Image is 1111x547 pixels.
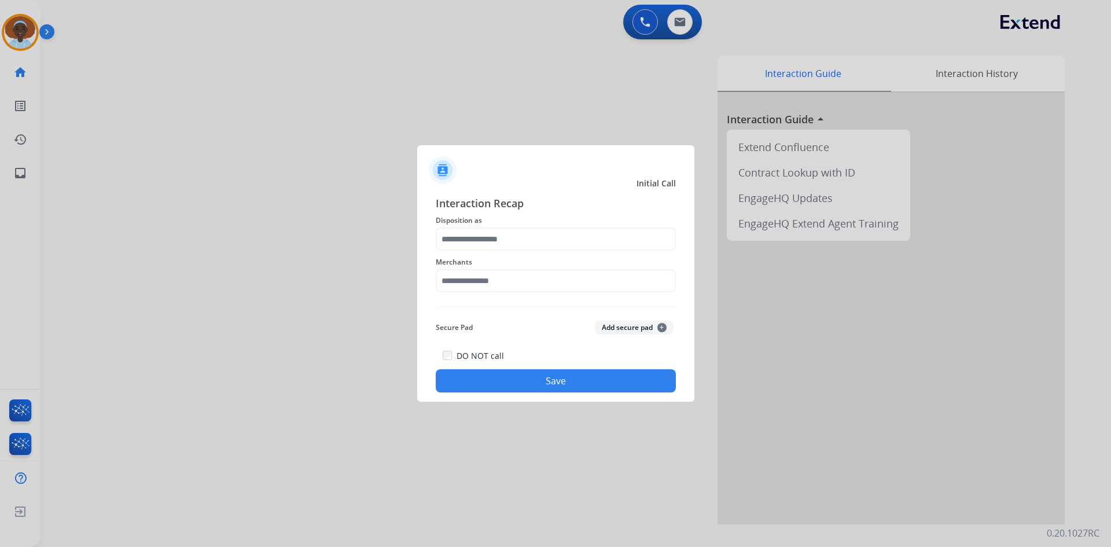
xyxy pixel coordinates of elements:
[436,214,676,227] span: Disposition as
[436,321,473,335] span: Secure Pad
[436,306,676,307] img: contact-recap-line.svg
[436,369,676,392] button: Save
[429,156,457,184] img: contactIcon
[595,321,674,335] button: Add secure pad+
[457,350,504,362] label: DO NOT call
[436,255,676,269] span: Merchants
[657,323,667,332] span: +
[1047,526,1099,540] p: 0.20.1027RC
[436,195,676,214] span: Interaction Recap
[637,178,676,189] span: Initial Call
